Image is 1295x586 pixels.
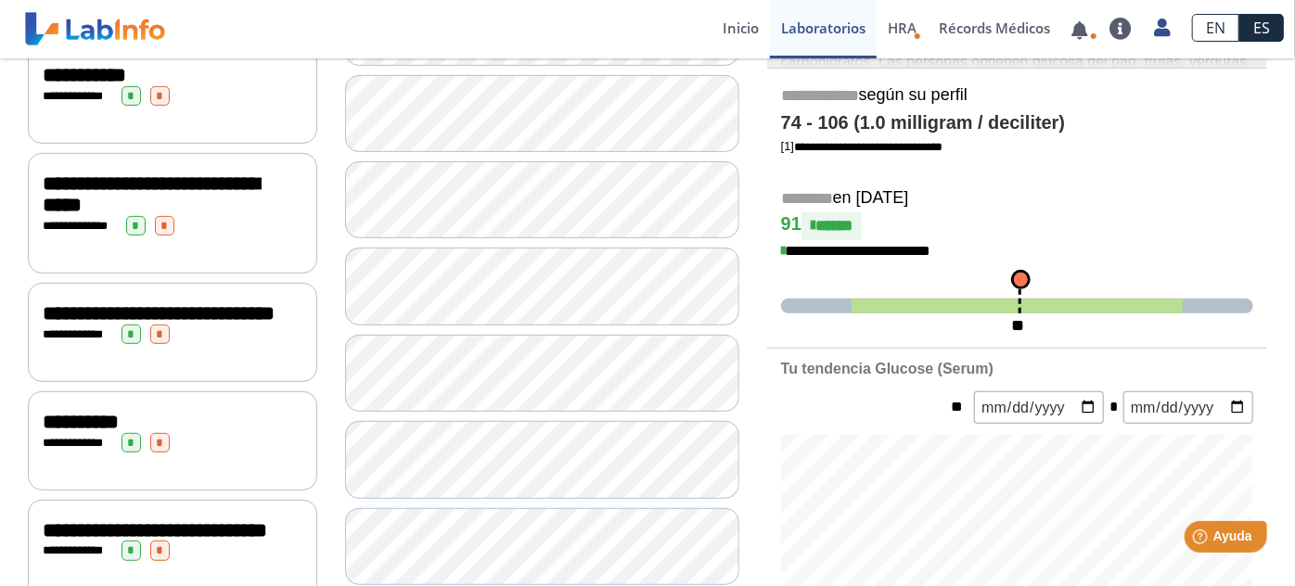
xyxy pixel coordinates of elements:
[781,188,1253,210] h5: en [DATE]
[781,361,994,376] b: Tu tendencia Glucose (Serum)
[1192,14,1239,42] a: EN
[1123,391,1253,424] input: mm/dd/yyyy
[888,19,917,37] span: HRA
[781,85,1253,107] h5: según su perfil
[781,112,1253,134] h4: 74 - 106 (1.0 milligram / deciliter)
[1130,514,1275,566] iframe: Help widget launcher
[974,391,1104,424] input: mm/dd/yyyy
[1239,14,1284,42] a: ES
[781,212,1253,240] h4: 91
[781,139,942,153] a: [1]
